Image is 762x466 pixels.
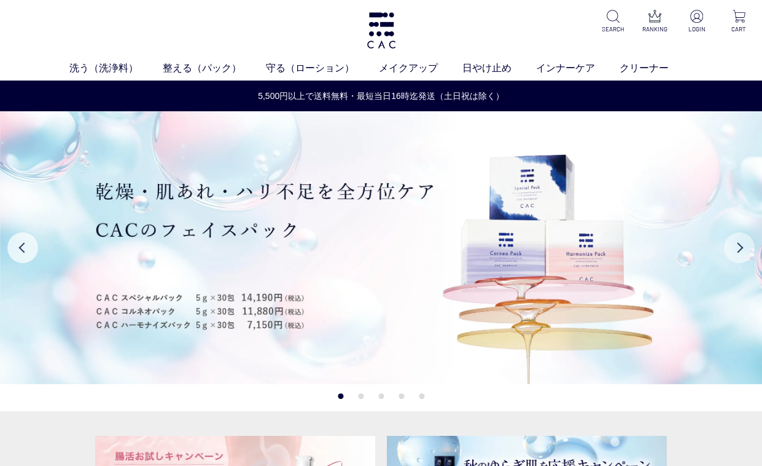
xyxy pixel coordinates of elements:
[7,232,38,263] button: Previous
[642,10,669,34] a: RANKING
[398,393,404,399] button: 4 of 5
[365,12,397,49] img: logo
[683,25,710,34] p: LOGIN
[1,90,761,103] a: 5,500円以上で送料無料・最短当日16時迄発送（土日祝は除く）
[163,61,266,76] a: 整える（パック）
[725,25,752,34] p: CART
[724,232,755,263] button: Next
[600,25,627,34] p: SEARCH
[462,61,536,76] a: 日やけ止め
[378,393,384,399] button: 3 of 5
[266,61,379,76] a: 守る（ローション）
[419,393,424,399] button: 5 of 5
[358,393,364,399] button: 2 of 5
[338,393,343,399] button: 1 of 5
[379,61,462,76] a: メイクアップ
[69,61,163,76] a: 洗う（洗浄料）
[620,61,693,76] a: クリーナー
[536,61,620,76] a: インナーケア
[642,25,669,34] p: RANKING
[683,10,710,34] a: LOGIN
[600,10,627,34] a: SEARCH
[725,10,752,34] a: CART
